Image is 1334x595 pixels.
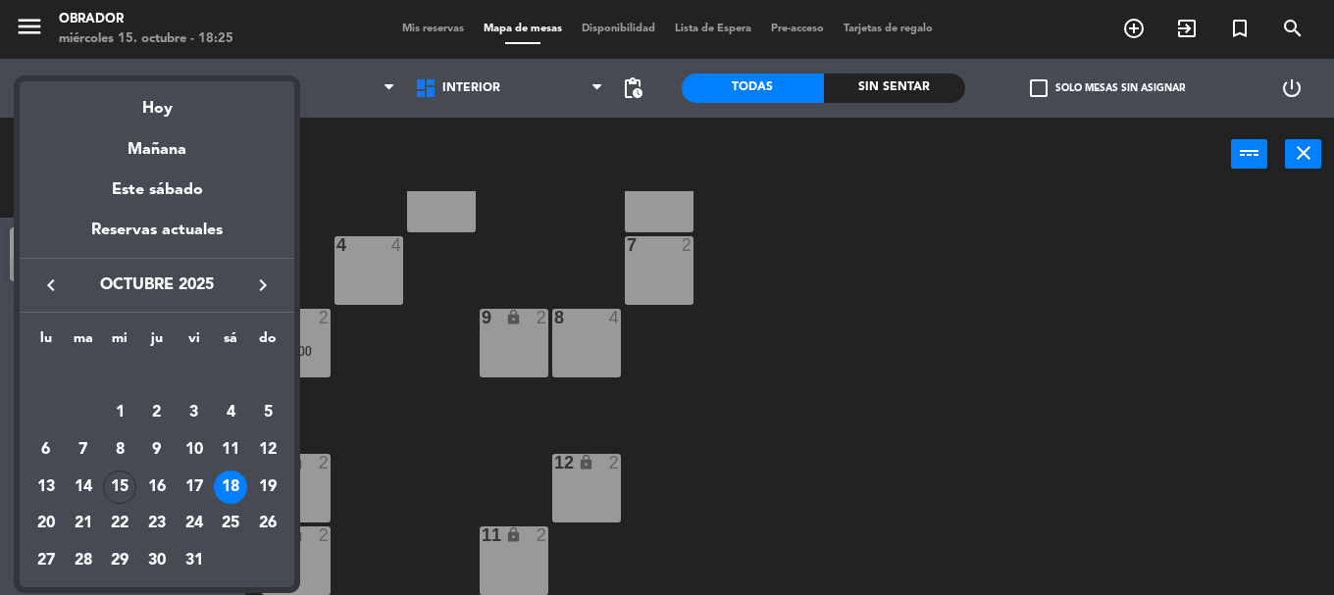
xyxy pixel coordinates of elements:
div: 30 [140,544,174,577]
td: 10 de octubre de 2025 [176,431,213,469]
button: keyboard_arrow_right [245,273,281,298]
td: 16 de octubre de 2025 [138,469,176,506]
th: jueves [138,327,176,358]
th: domingo [249,327,286,358]
td: 9 de octubre de 2025 [138,431,176,469]
div: 5 [251,396,284,429]
div: 26 [251,508,284,541]
td: 11 de octubre de 2025 [213,431,250,469]
div: 12 [251,433,284,467]
div: 19 [251,471,284,504]
div: Mañana [20,123,294,163]
div: 8 [103,433,136,467]
div: 18 [214,471,247,504]
th: sábado [213,327,250,358]
td: 27 de octubre de 2025 [27,542,65,579]
td: 19 de octubre de 2025 [249,469,286,506]
td: 29 de octubre de 2025 [101,542,138,579]
div: 4 [214,396,247,429]
span: octubre 2025 [69,273,245,298]
th: lunes [27,327,65,358]
div: 3 [178,396,211,429]
div: 17 [178,471,211,504]
div: 22 [103,508,136,541]
div: 27 [29,544,63,577]
td: 4 de octubre de 2025 [213,395,250,432]
td: 13 de octubre de 2025 [27,469,65,506]
div: 21 [67,508,100,541]
td: 26 de octubre de 2025 [249,506,286,543]
td: 2 de octubre de 2025 [138,395,176,432]
div: 14 [67,471,100,504]
div: 16 [140,471,174,504]
td: 5 de octubre de 2025 [249,395,286,432]
div: 20 [29,508,63,541]
div: 23 [140,508,174,541]
td: 3 de octubre de 2025 [176,395,213,432]
td: 20 de octubre de 2025 [27,506,65,543]
div: Este sábado [20,163,294,218]
th: martes [65,327,102,358]
td: 31 de octubre de 2025 [176,542,213,579]
td: 23 de octubre de 2025 [138,506,176,543]
div: 7 [67,433,100,467]
td: 18 de octubre de 2025 [213,469,250,506]
div: 24 [178,508,211,541]
td: 6 de octubre de 2025 [27,431,65,469]
td: 25 de octubre de 2025 [213,506,250,543]
td: 1 de octubre de 2025 [101,395,138,432]
i: keyboard_arrow_right [251,273,275,297]
td: 21 de octubre de 2025 [65,506,102,543]
div: 29 [103,544,136,577]
td: 24 de octubre de 2025 [176,506,213,543]
th: miércoles [101,327,138,358]
div: Hoy [20,81,294,122]
th: viernes [176,327,213,358]
div: 31 [178,544,211,577]
td: 7 de octubre de 2025 [65,431,102,469]
div: 13 [29,471,63,504]
td: 22 de octubre de 2025 [101,506,138,543]
td: 30 de octubre de 2025 [138,542,176,579]
div: 6 [29,433,63,467]
div: 28 [67,544,100,577]
td: 8 de octubre de 2025 [101,431,138,469]
i: keyboard_arrow_left [39,273,63,297]
div: 9 [140,433,174,467]
td: 14 de octubre de 2025 [65,469,102,506]
td: 15 de octubre de 2025 [101,469,138,506]
td: 17 de octubre de 2025 [176,469,213,506]
div: 10 [178,433,211,467]
div: 15 [103,471,136,504]
td: 28 de octubre de 2025 [65,542,102,579]
div: Reservas actuales [20,218,294,258]
div: 25 [214,508,247,541]
button: keyboard_arrow_left [33,273,69,298]
td: OCT. [27,358,286,395]
div: 1 [103,396,136,429]
div: 11 [214,433,247,467]
div: 2 [140,396,174,429]
td: 12 de octubre de 2025 [249,431,286,469]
